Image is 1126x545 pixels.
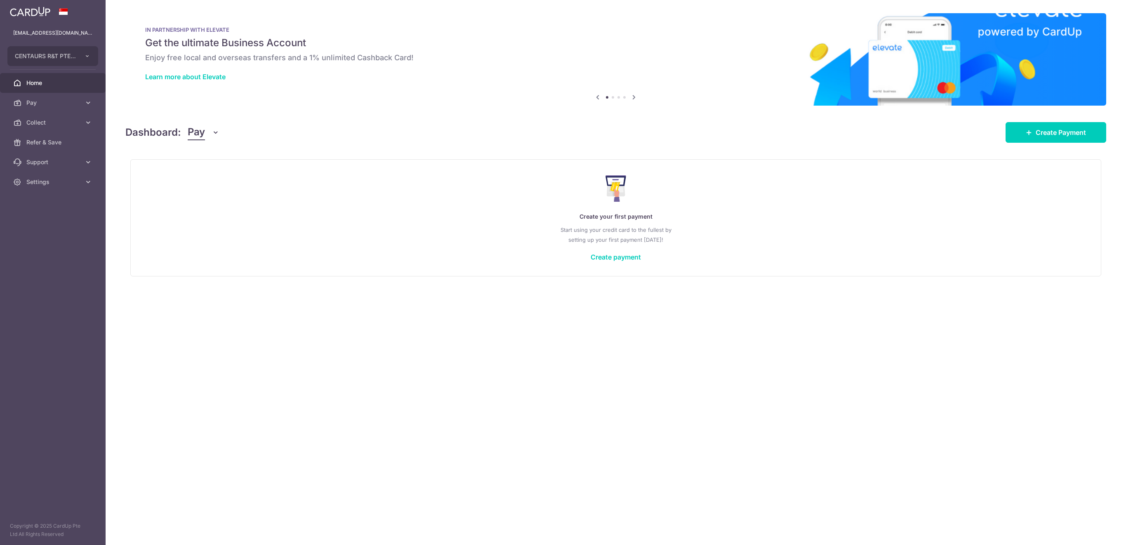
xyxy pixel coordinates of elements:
p: [EMAIL_ADDRESS][DOMAIN_NAME] [13,29,92,37]
img: CardUp [10,7,50,17]
span: Home [26,79,81,87]
span: CENTAURS R&T PTE. LTD. [15,52,76,60]
p: Start using your credit card to the fullest by setting up your first payment [DATE]! [147,225,1084,245]
iframe: Opens a widget where you can find more information [1073,520,1118,541]
button: Pay [188,125,219,140]
h5: Get the ultimate Business Account [145,36,1086,50]
span: Refer & Save [26,138,81,146]
p: Create your first payment [147,212,1084,222]
img: Make Payment [605,175,627,202]
span: Settings [26,178,81,186]
img: Renovation banner [125,13,1106,106]
h6: Enjoy free local and overseas transfers and a 1% unlimited Cashback Card! [145,53,1086,63]
a: Create Payment [1006,122,1106,143]
a: Learn more about Elevate [145,73,226,81]
span: Support [26,158,81,166]
p: IN PARTNERSHIP WITH ELEVATE [145,26,1086,33]
span: Pay [188,125,205,140]
a: Create payment [591,253,641,261]
span: Pay [26,99,81,107]
span: Create Payment [1036,127,1086,137]
span: Collect [26,118,81,127]
button: CENTAURS R&T PTE. LTD. [7,46,98,66]
h4: Dashboard: [125,125,181,140]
